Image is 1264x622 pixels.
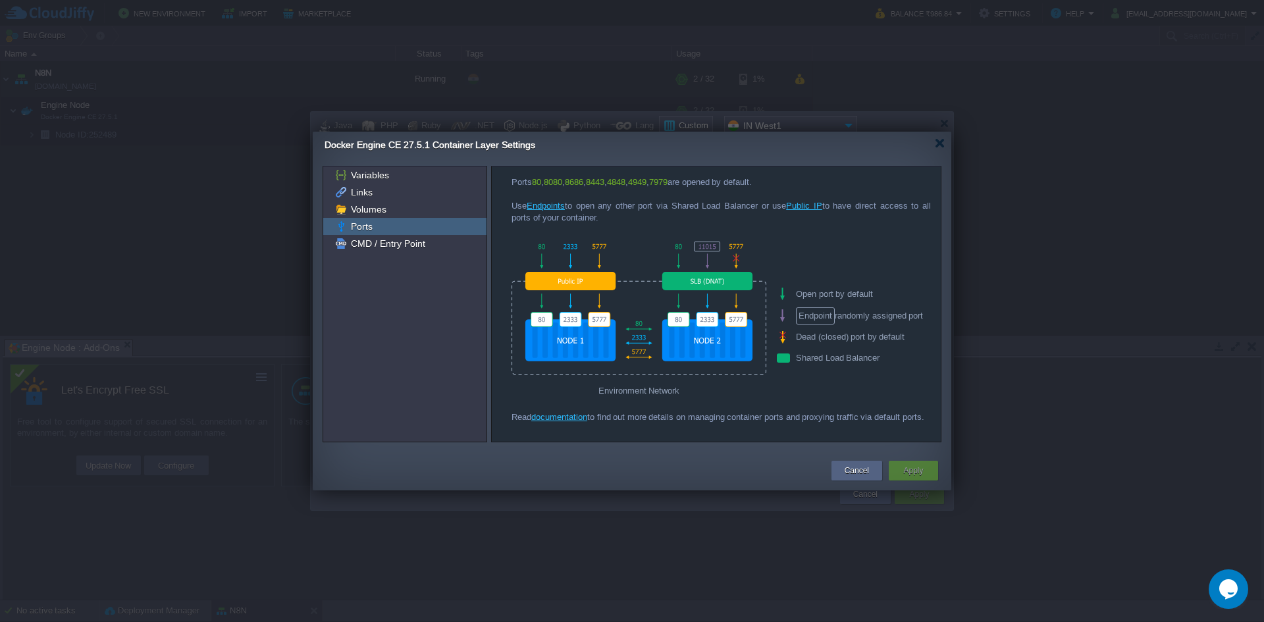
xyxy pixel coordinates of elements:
[586,177,604,187] span: 8443
[531,412,587,422] a: documentation
[1209,569,1251,609] iframe: chat widget
[796,307,835,324] span: Endpoint
[348,169,391,181] a: Variables
[527,201,565,211] a: Endpoints
[776,283,951,305] div: Open port by default
[348,238,427,249] a: CMD / Entry Point
[903,464,923,477] button: Apply
[532,177,541,187] span: 80
[607,177,625,187] span: 4848
[512,411,931,423] div: Read to find out more details on managing container ports and proxying traffic via default ports.
[845,464,869,477] button: Cancel
[776,305,951,326] div: randomly assigned port
[776,326,951,348] div: Dead (closed) port by default
[565,177,583,187] span: 8686
[325,140,535,150] span: Docker Engine CE 27.5.1 Container Layer Settings
[544,177,562,187] span: 8080
[776,348,951,369] div: Shared Load Balancer
[512,378,766,402] div: Environment Network
[348,220,375,232] a: Ports
[786,201,822,211] a: Public IP
[512,176,931,224] div: Ports , , , , , , are opened by default. Use to open any other port via Shared Load Balancer or u...
[348,186,375,198] a: Links
[649,177,668,187] span: 7979
[348,203,388,215] a: Volumes
[628,177,646,187] span: 4949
